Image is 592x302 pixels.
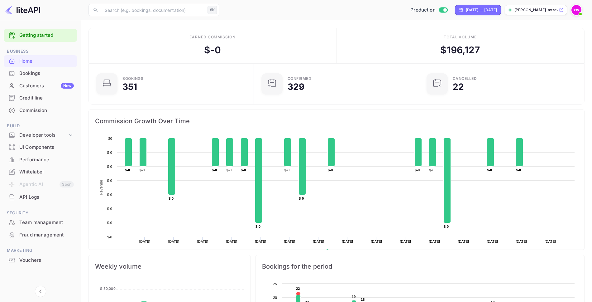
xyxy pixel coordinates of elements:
span: Commission Growth Over Time [95,116,578,126]
div: UI Components [19,144,74,151]
text: $-0 [299,197,304,200]
div: Click to change the date range period [455,5,501,15]
img: Yahav Winkler [571,5,581,15]
text: $-0 [107,221,112,225]
text: $-0 [516,168,521,172]
div: CANCELLED [453,77,477,80]
text: 18 [361,298,365,301]
div: Performance [19,156,74,163]
span: Build [4,123,77,129]
span: Security [4,210,77,217]
text: [DATE] [516,240,527,243]
text: $-0 [328,168,333,172]
a: Credit line [4,92,77,104]
text: [DATE] [168,240,179,243]
div: Whitelabel [19,168,74,176]
div: 22 [453,82,464,91]
text: $-0 [241,168,246,172]
a: Home [4,55,77,67]
span: Weekly volume [95,261,244,271]
div: Customers [19,82,74,90]
a: Whitelabel [4,166,77,178]
div: Team management [19,219,74,226]
text: $-0 [429,168,434,172]
text: [DATE] [400,240,411,243]
text: $-0 [415,168,420,172]
div: Vouchers [19,257,74,264]
text: [DATE] [545,240,556,243]
text: [DATE] [255,240,266,243]
div: Home [19,58,74,65]
a: API Logs [4,191,77,203]
span: Production [410,7,436,14]
div: $ -0 [204,43,221,57]
text: $-0 [107,235,112,239]
text: [DATE] [371,240,382,243]
text: $-0 [227,168,232,172]
div: 329 [288,82,304,91]
div: Commission [19,107,74,114]
text: 20 [273,296,277,300]
div: Confirmed [288,77,312,80]
p: [PERSON_NAME]-totravel... [514,7,558,13]
div: Bookings [4,67,77,80]
div: Team management [4,217,77,229]
text: $-0 [140,168,145,172]
text: [DATE] [197,240,208,243]
text: [DATE] [139,240,150,243]
div: Bookings [122,77,143,80]
text: $-0 [169,197,174,200]
text: $0 [108,137,112,140]
a: Vouchers [4,254,77,266]
text: [DATE] [458,240,469,243]
a: Performance [4,154,77,165]
text: $-0 [444,225,449,228]
tspan: $ 80,000 [100,286,115,291]
a: Fraud management [4,229,77,241]
text: $-0 [125,168,130,172]
text: $-0 [487,168,492,172]
text: $-0 [107,165,112,168]
text: $-0 [107,193,112,197]
div: Commission [4,105,77,117]
div: Performance [4,154,77,166]
img: LiteAPI logo [5,5,40,15]
text: [DATE] [313,240,324,243]
a: Getting started [19,32,74,39]
div: Whitelabel [4,166,77,178]
text: [DATE] [487,240,498,243]
a: UI Components [4,141,77,153]
button: Collapse navigation [35,286,46,297]
div: Fraud management [19,231,74,239]
span: Bookings for the period [262,261,578,271]
div: Developer tools [19,132,68,139]
input: Search (e.g. bookings, documentation) [101,4,205,16]
text: $-0 [255,225,260,228]
div: CustomersNew [4,80,77,92]
a: Team management [4,217,77,228]
text: $-0 [284,168,289,172]
a: CustomersNew [4,80,77,91]
text: Revenue [99,180,103,195]
div: Getting started [4,29,77,42]
div: Total volume [444,34,477,40]
a: Bookings [4,67,77,79]
div: Switch to Sandbox mode [408,7,450,14]
text: 25 [273,282,277,286]
text: $-0 [107,179,112,183]
a: Commission [4,105,77,116]
span: Business [4,48,77,55]
text: [DATE] [342,240,353,243]
text: [DATE] [429,240,440,243]
div: Earned commission [189,34,236,40]
div: Credit line [19,95,74,102]
text: $-0 [107,151,112,154]
span: Marketing [4,247,77,254]
div: API Logs [19,194,74,201]
text: Revenue [332,249,347,254]
div: ⌘K [208,6,217,14]
div: Bookings [19,70,74,77]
